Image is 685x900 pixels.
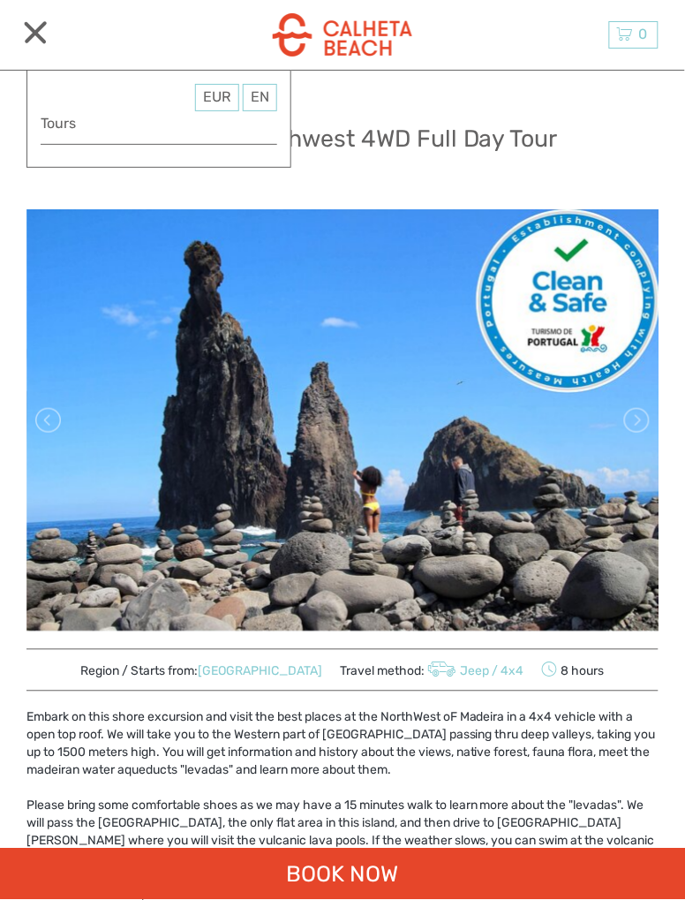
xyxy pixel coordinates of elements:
[26,209,659,632] img: 5bf9ffc1c6834f1abf4c1a3f2a5b5c48_main_slider.jpg
[26,125,558,153] h1: Volcanic Pools and Northwest 4WD Full Day Tour
[425,664,524,679] a: Jeep / 4x4
[636,26,651,42] span: 0
[25,31,199,45] p: We're away right now. Please check back later!
[198,664,322,679] a: [GEOGRAPHIC_DATA]
[340,659,524,682] span: Travel method:
[542,659,606,682] span: 8 hours
[203,88,231,105] span: EUR
[243,84,277,111] div: EN
[273,13,412,57] img: 3283-3bafb1e0-d569-4aa5-be6e-c19ca52e1a4a_logo_small.png
[41,111,277,135] a: Tours
[203,27,224,49] button: Open LiveChat chat widget
[80,663,322,681] span: Region / Starts from:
